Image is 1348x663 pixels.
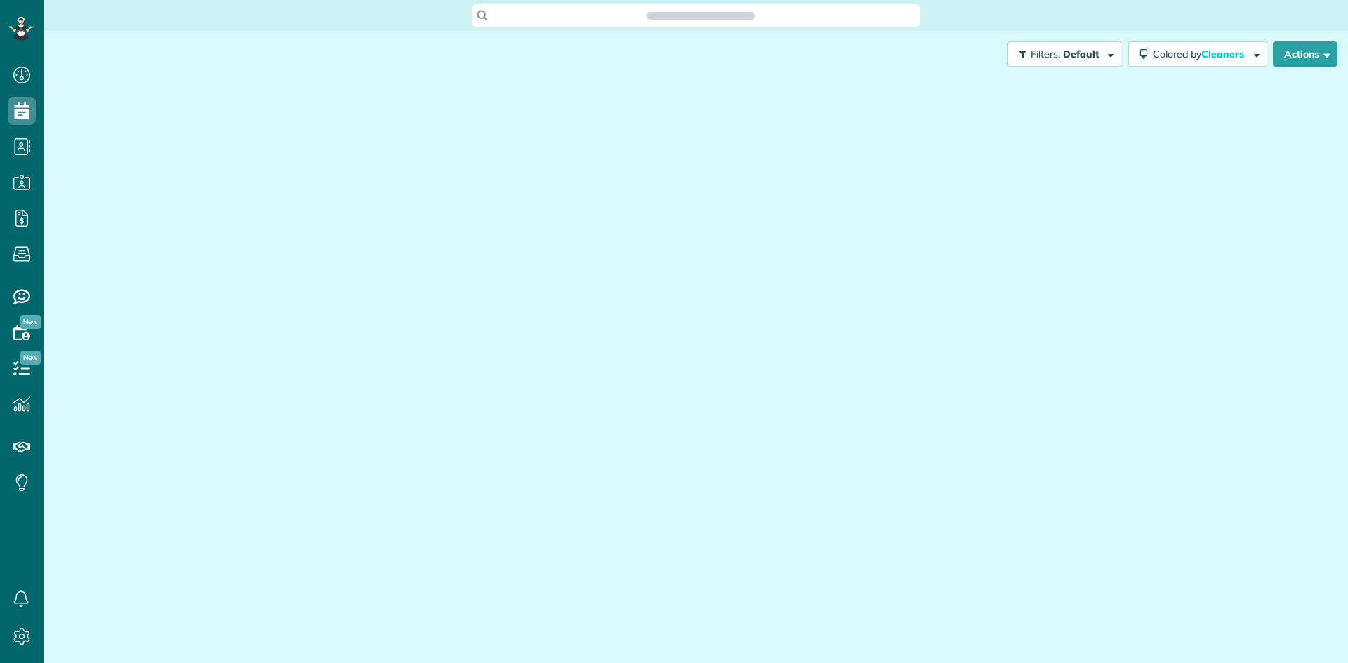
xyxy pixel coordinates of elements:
button: Colored byCleaners [1128,41,1267,67]
button: Filters: Default [1007,41,1121,67]
span: Search ZenMaid… [661,8,740,22]
span: Colored by [1153,48,1249,60]
span: New [20,351,41,365]
span: Filters: [1031,48,1060,60]
a: Filters: Default [1000,41,1121,67]
span: Cleaners [1201,48,1246,60]
button: Actions [1273,41,1337,67]
span: Default [1063,48,1100,60]
span: New [20,315,41,329]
